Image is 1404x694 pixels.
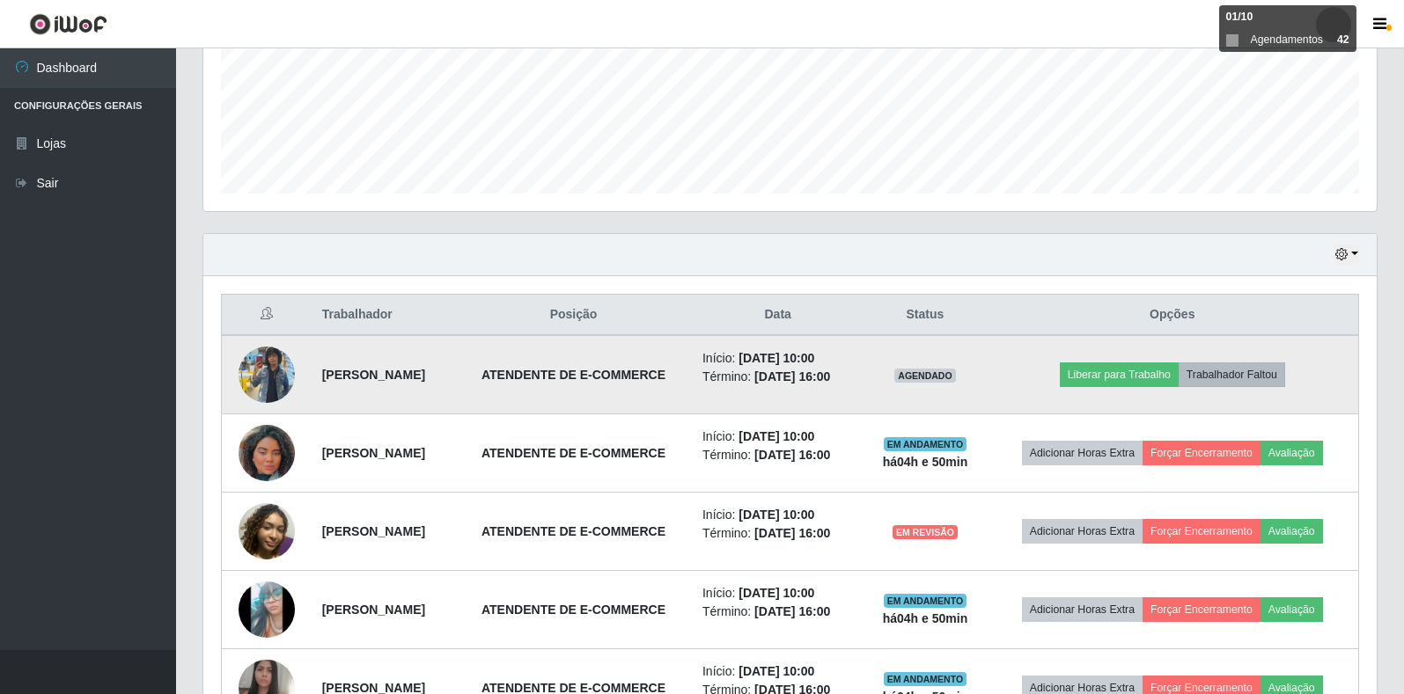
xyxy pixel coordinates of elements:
th: Opções [987,295,1359,336]
th: Trabalhador [312,295,455,336]
button: Avaliação [1261,597,1323,622]
strong: ATENDENTE DE E-COMMERCE [481,446,665,460]
button: Adicionar Horas Extra [1022,519,1143,544]
strong: há 04 h e 50 min [883,611,968,625]
li: Término: [702,524,853,543]
img: 1749856476670.jpeg [239,325,295,425]
li: Término: [702,368,853,386]
time: [DATE] 10:00 [739,508,814,522]
li: Início: [702,427,853,446]
time: [DATE] 10:00 [739,664,814,678]
li: Início: [702,349,853,368]
strong: ATENDENTE DE E-COMMERCE [481,603,665,617]
li: Início: [702,584,853,603]
img: CoreUI Logo [29,13,107,35]
button: Avaliação [1261,519,1323,544]
img: 1759177819475.jpeg [239,503,295,559]
time: [DATE] 16:00 [754,526,830,540]
li: Início: [702,662,853,681]
strong: [PERSON_NAME] [322,368,425,382]
span: EM ANDAMENTO [884,672,967,686]
button: Adicionar Horas Extra [1022,441,1143,465]
time: [DATE] 10:00 [739,351,814,365]
span: EM ANDAMENTO [884,594,967,608]
th: Status [864,295,986,336]
button: Trabalhador Faltou [1179,362,1285,387]
li: Início: [702,506,853,524]
strong: ATENDENTE DE E-COMMERCE [481,368,665,382]
time: [DATE] 10:00 [739,586,814,600]
th: Posição [455,295,692,336]
time: [DATE] 16:00 [754,369,830,384]
strong: [PERSON_NAME] [322,603,425,617]
strong: [PERSON_NAME] [322,446,425,460]
strong: ATENDENTE DE E-COMMERCE [481,524,665,538]
li: Término: [702,446,853,464]
time: [DATE] 16:00 [754,604,830,618]
img: 1752871343659.jpeg [239,403,295,503]
strong: [PERSON_NAME] [322,524,425,538]
span: EM ANDAMENTO [884,437,967,451]
button: Forçar Encerramento [1143,597,1261,622]
button: Forçar Encerramento [1143,519,1261,544]
strong: há 04 h e 50 min [883,455,968,469]
li: Término: [702,603,853,621]
th: Data [692,295,864,336]
button: Forçar Encerramento [1143,441,1261,465]
button: Liberar para Trabalho [1060,362,1179,387]
img: 1755380382994.jpeg [239,547,295,672]
time: [DATE] 16:00 [754,448,830,462]
time: [DATE] 10:00 [739,429,814,443]
button: Adicionar Horas Extra [1022,597,1143,622]
span: EM REVISÃO [893,525,958,539]
span: AGENDADO [894,369,956,383]
button: Avaliação [1261,441,1323,465]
